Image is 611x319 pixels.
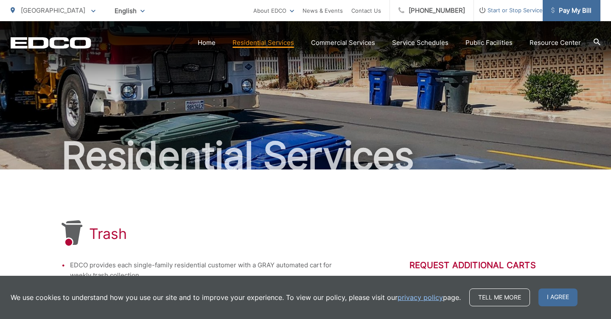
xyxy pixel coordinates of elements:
[108,3,151,18] span: English
[21,6,85,14] span: [GEOGRAPHIC_DATA]
[70,260,342,280] li: EDCO provides each single-family residential customer with a GRAY automated cart for weekly trash...
[409,260,549,270] h2: Request Additional Carts
[392,38,448,48] a: Service Schedules
[11,292,461,302] p: We use cookies to understand how you use our site and to improve your experience. To view our pol...
[233,38,294,48] a: Residential Services
[551,6,591,16] span: Pay My Bill
[538,288,577,306] span: I agree
[465,38,513,48] a: Public Facilities
[311,38,375,48] a: Commercial Services
[530,38,581,48] a: Resource Center
[198,38,216,48] a: Home
[303,6,343,16] a: News & Events
[351,6,381,16] a: Contact Us
[469,288,530,306] a: Tell me more
[11,135,600,177] h2: Residential Services
[89,225,127,242] h1: Trash
[11,37,91,49] a: EDCD logo. Return to the homepage.
[253,6,294,16] a: About EDCO
[398,292,443,302] a: privacy policy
